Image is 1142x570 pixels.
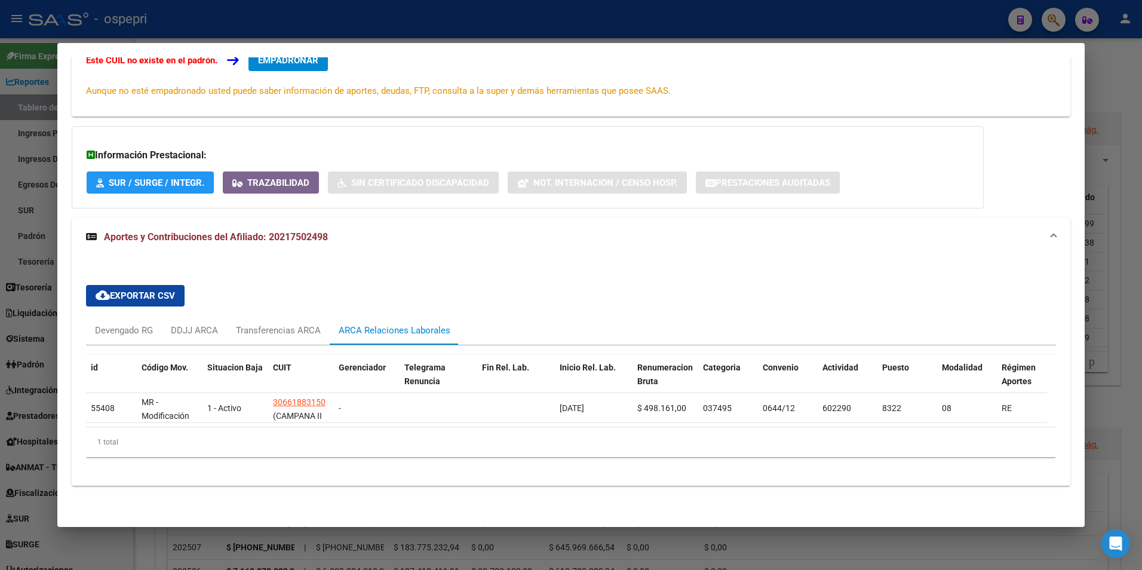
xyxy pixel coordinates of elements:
[87,171,214,194] button: SUR / SURGE / INTEGR.
[258,55,318,66] span: EMPADRONAR
[339,403,341,413] span: -
[716,177,830,188] span: Prestaciones Auditadas
[477,355,555,407] datatable-header-cell: Fin Rel. Lab.
[171,324,218,337] div: DDJJ ARCA
[339,363,386,372] span: Gerenciador
[207,403,241,413] span: 1 - Activo
[703,363,741,372] span: Categoria
[351,177,489,188] span: Sin Certificado Discapacidad
[96,288,110,302] mat-icon: cloud_download
[763,363,799,372] span: Convenio
[273,397,326,407] span: 30661883150
[533,177,677,188] span: Not. Internacion / Censo Hosp.
[637,403,686,413] span: $ 498.161,00
[818,355,877,407] datatable-header-cell: Actividad
[555,355,633,407] datatable-header-cell: Inicio Rel. Lab.
[997,355,1057,407] datatable-header-cell: Régimen Aportes
[86,85,671,96] span: Aunque no esté empadronado usted puede saber información de aportes, deudas, FTP, consulta a la s...
[937,355,997,407] datatable-header-cell: Modalidad
[86,285,185,307] button: Exportar CSV
[942,363,983,372] span: Modalidad
[482,363,529,372] span: Fin Rel. Lab.
[703,403,732,413] span: 037495
[95,324,153,337] div: Devengado RG
[1002,363,1036,386] span: Régimen Aportes
[72,256,1071,486] div: Aportes y Contribuciones del Afiliado: 20217502498
[404,363,446,386] span: Telegrama Renuncia
[334,355,400,407] datatable-header-cell: Gerenciador
[1101,529,1130,558] div: Open Intercom Messenger
[207,363,263,372] span: Situacion Baja
[137,355,202,407] datatable-header-cell: Código Mov.
[86,427,1057,457] div: 1 total
[882,363,909,372] span: Puesto
[223,171,319,194] button: Trazabilidad
[142,397,198,461] span: MR - Modificación de datos en la relación CUIT –CUIL
[72,218,1071,256] mat-expansion-panel-header: Aportes y Contribuciones del Afiliado: 20217502498
[400,355,477,407] datatable-header-cell: Telegrama Renuncia
[560,403,584,413] span: [DATE]
[1002,403,1012,413] span: RE
[142,363,188,372] span: Código Mov.
[109,177,204,188] span: SUR / SURGE / INTEGR.
[273,363,291,372] span: CUIT
[236,324,321,337] div: Transferencias ARCA
[104,231,328,243] span: Aportes y Contribuciones del Afiliado: 20217502498
[942,403,951,413] span: 08
[508,171,687,194] button: Not. Internacion / Censo Hosp.
[86,355,137,407] datatable-header-cell: id
[273,411,322,448] span: (CAMPANA II SOCIEDAD ANONIMA)
[86,55,217,66] strong: Este CUIL no existe en el padrón.
[633,355,698,407] datatable-header-cell: Renumeracion Bruta
[202,355,268,407] datatable-header-cell: Situacion Baja
[91,363,98,372] span: id
[87,148,969,163] h3: Información Prestacional:
[328,171,499,194] button: Sin Certificado Discapacidad
[637,363,693,386] span: Renumeracion Bruta
[560,363,616,372] span: Inicio Rel. Lab.
[91,403,115,413] span: 55408
[72,30,1071,117] div: Datos de Empadronamiento
[339,324,450,337] div: ARCA Relaciones Laborales
[698,355,758,407] datatable-header-cell: Categoria
[822,403,851,413] span: 602290
[758,355,818,407] datatable-header-cell: Convenio
[763,403,795,413] span: 0644/12
[96,290,175,301] span: Exportar CSV
[877,355,937,407] datatable-header-cell: Puesto
[882,403,901,413] span: 8322
[268,355,334,407] datatable-header-cell: CUIT
[696,171,840,194] button: Prestaciones Auditadas
[822,363,858,372] span: Actividad
[247,177,309,188] span: Trazabilidad
[248,50,328,71] button: EMPADRONAR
